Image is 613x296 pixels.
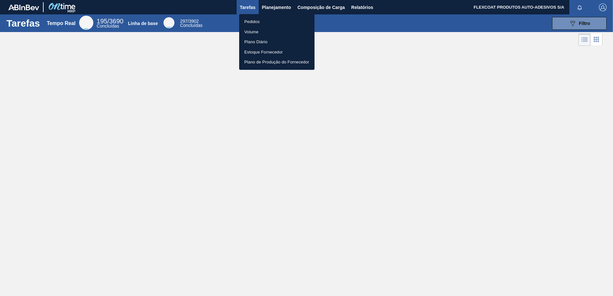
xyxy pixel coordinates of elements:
[239,47,315,57] a: Estoque Fornecedor
[239,37,315,47] a: Plano Diário
[239,57,315,67] a: Plano de Produção do Fornecedor
[239,17,315,27] a: Pedidos
[239,27,315,37] a: Volume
